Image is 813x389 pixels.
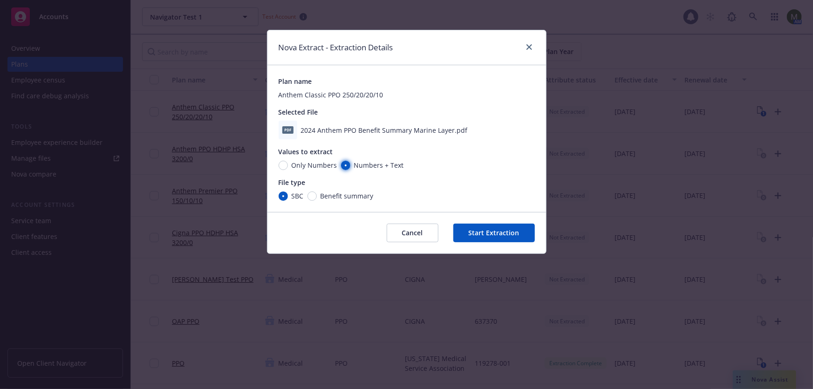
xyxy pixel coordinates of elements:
[279,107,535,117] div: Selected File
[279,41,393,54] h1: Nova Extract - Extraction Details
[279,90,535,100] div: Anthem Classic PPO 250/20/20/10
[341,161,350,170] input: Numbers + Text
[292,160,337,170] span: Only Numbers
[321,191,374,201] span: Benefit summary
[279,178,306,187] span: File type
[354,160,404,170] span: Numbers + Text
[301,125,468,135] span: 2024 Anthem PPO Benefit Summary Marine Layer.pdf
[524,41,535,53] a: close
[279,191,288,201] input: SBC
[387,224,438,242] button: Cancel
[453,224,535,242] button: Start Extraction
[279,76,535,86] div: Plan name
[279,147,333,156] span: Values to extract
[307,191,317,201] input: Benefit summary
[279,161,288,170] input: Only Numbers
[292,191,304,201] span: SBC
